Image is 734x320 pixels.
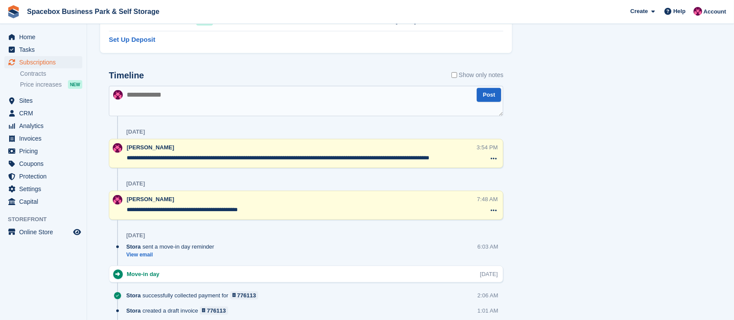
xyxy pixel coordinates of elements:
a: menu [4,195,82,208]
a: menu [4,170,82,182]
a: menu [4,107,82,119]
a: menu [4,56,82,68]
div: [DATE] [126,128,145,135]
a: menu [4,226,82,238]
div: 1:01 AM [478,307,498,315]
a: menu [4,120,82,132]
span: Protection [19,170,71,182]
a: Spacebox Business Park & Self Storage [24,4,163,19]
div: NEW [68,80,82,89]
div: Move-in day [127,270,164,278]
span: Stora [126,243,141,251]
span: Stora [126,307,141,315]
label: Show only notes [451,71,504,80]
span: Help [673,7,686,16]
span: Coupons [19,158,71,170]
a: 776113 [230,291,259,300]
input: Show only notes [451,71,457,80]
button: Post [477,88,501,102]
span: [PERSON_NAME] [127,196,174,202]
a: Contracts [20,70,82,78]
span: Invoices [19,132,71,145]
a: Preview store [72,227,82,237]
div: 3:54 PM [477,143,498,152]
div: successfully collected payment for [126,291,263,300]
span: Tasks [19,44,71,56]
img: Avishka Chauhan [113,143,122,153]
a: menu [4,94,82,107]
span: Storefront [8,215,87,224]
img: Avishka Chauhan [694,7,702,16]
span: Create [630,7,648,16]
img: Avishka Chauhan [113,90,123,100]
img: Avishka Chauhan [113,195,122,205]
h2: Timeline [109,71,144,81]
div: [DATE] [126,180,145,187]
div: [DATE] [480,270,498,278]
span: Stora [126,291,141,300]
img: stora-icon-8386f47178a22dfd0bd8f6a31ec36ba5ce8667c1dd55bd0f319d3a0aa187defe.svg [7,5,20,18]
a: menu [4,183,82,195]
a: View email [126,251,219,259]
a: Set Up Deposit [109,35,155,45]
span: CRM [19,107,71,119]
div: 7:48 AM [477,195,498,203]
div: 776113 [207,307,226,315]
a: menu [4,158,82,170]
a: menu [4,31,82,43]
a: menu [4,44,82,56]
div: 6:03 AM [478,243,498,251]
span: Analytics [19,120,71,132]
div: created a draft invoice [126,307,232,315]
div: sent a move-in day reminder [126,243,219,251]
div: 776113 [237,291,256,300]
a: menu [4,145,82,157]
span: Home [19,31,71,43]
span: Price increases [20,81,62,89]
span: Online Store [19,226,71,238]
div: [DATE] [126,232,145,239]
a: Price increases NEW [20,80,82,89]
span: Pricing [19,145,71,157]
span: Settings [19,183,71,195]
span: Sites [19,94,71,107]
span: Capital [19,195,71,208]
span: Account [704,7,726,16]
span: Subscriptions [19,56,71,68]
a: 776113 [200,307,228,315]
a: menu [4,132,82,145]
span: [PERSON_NAME] [127,144,174,151]
div: 2:06 AM [478,291,498,300]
